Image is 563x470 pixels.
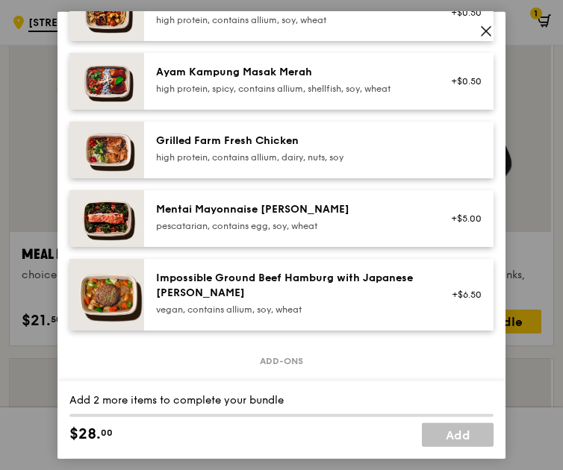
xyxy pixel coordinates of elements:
[156,151,424,163] div: high protein, contains allium, dairy, nuts, soy
[156,304,424,316] div: vegan, contains allium, soy, wheat
[69,53,144,110] img: daily_normal_Ayam_Kampung_Masak_Merah_Horizontal_.jpg
[442,7,482,19] div: +$0.50
[156,220,424,232] div: pescatarian, contains egg, soy, wheat
[442,289,482,301] div: +$6.50
[156,202,424,217] div: Mentai Mayonnaise [PERSON_NAME]
[254,355,309,367] span: Add-ons
[156,83,424,95] div: high protein, spicy, contains allium, shellfish, soy, wheat
[422,422,494,446] a: Add
[442,213,482,225] div: +$5.00
[69,190,144,247] img: daily_normal_Mentai-Mayonnaise-Aburi-Salmon-HORZ.jpg
[156,134,424,148] div: Grilled Farm Fresh Chicken
[69,422,101,445] span: $28.
[156,65,424,80] div: Ayam Kampung Masak Merah
[69,259,144,330] img: daily_normal_HORZ-Impossible-Hamburg-With-Japanese-Curry.jpg
[442,75,482,87] div: +$0.50
[156,271,424,301] div: Impossible Ground Beef Hamburg with Japanese [PERSON_NAME]
[69,392,494,407] div: Add 2 more items to complete your bundle
[69,122,144,178] img: daily_normal_HORZ-Grilled-Farm-Fresh-Chicken.jpg
[101,426,113,438] span: 00
[156,14,424,26] div: high protein, contains allium, soy, wheat
[69,379,494,394] div: Choose up to 10 items (optional)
